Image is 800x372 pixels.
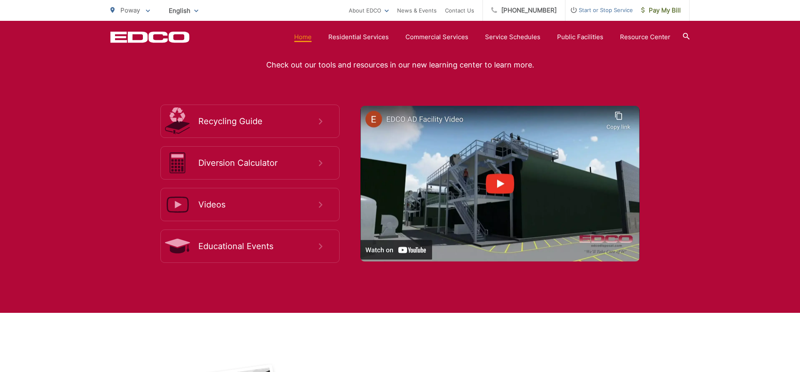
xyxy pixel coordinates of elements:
a: Home [294,32,312,42]
span: Poway [120,6,140,14]
a: Videos [160,188,340,221]
a: Contact Us [445,5,474,15]
span: Educational Events [198,241,319,251]
a: Residential Services [328,32,389,42]
a: Resource Center [620,32,670,42]
span: Diversion Calculator [198,158,319,168]
a: About EDCO [349,5,389,15]
a: News & Events [397,5,437,15]
span: Videos [198,200,319,210]
a: Public Facilities [557,32,603,42]
a: Diversion Calculator [160,146,340,180]
span: Recycling Guide [198,116,319,126]
a: Recycling Guide [160,105,340,138]
span: English [162,3,205,18]
a: Service Schedules [485,32,540,42]
p: Check out our tools and resources in our new learning center to learn more. [110,59,690,71]
a: EDCD logo. Return to the homepage. [110,31,190,43]
span: Pay My Bill [641,5,681,15]
a: Commercial Services [405,32,468,42]
a: Educational Events [160,230,340,263]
